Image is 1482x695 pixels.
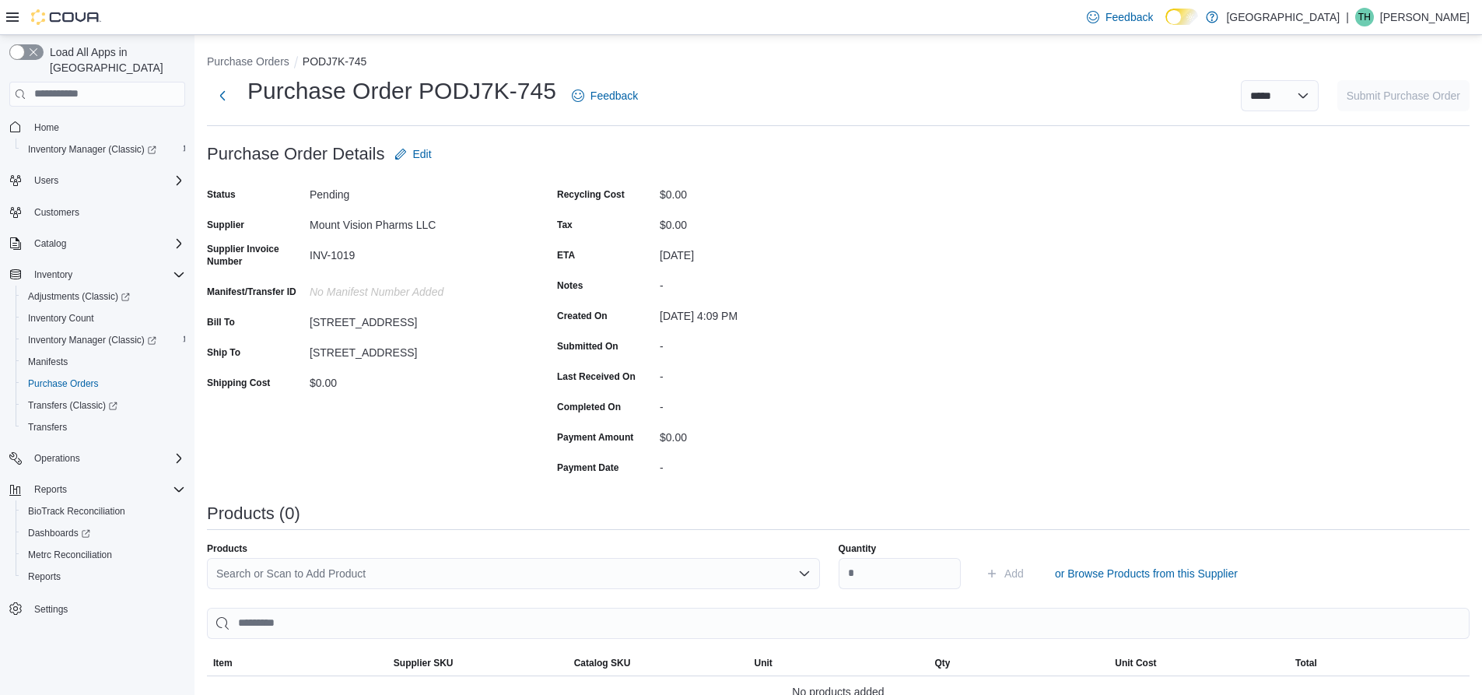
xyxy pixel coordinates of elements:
button: Metrc Reconciliation [16,544,191,566]
div: Mount Vision Pharms LLC [310,212,518,231]
div: Pending [310,182,518,201]
label: Bill To [207,316,235,328]
span: Catalog SKU [574,657,631,669]
div: INV-1019 [310,243,518,262]
span: Reports [22,567,185,586]
span: Inventory Manager (Classic) [28,334,156,346]
span: Item [213,657,233,669]
span: Qty [934,657,950,669]
span: Metrc Reconciliation [22,546,185,564]
span: Add [1004,566,1024,581]
span: Inventory Count [22,309,185,328]
div: [DATE] [660,243,868,262]
span: Settings [28,598,185,618]
div: - [660,455,868,474]
h3: Purchase Order Details [207,145,385,163]
label: Completed On [557,401,621,413]
button: Users [28,171,65,190]
a: Adjustments (Classic) [16,286,191,307]
button: Users [3,170,191,191]
button: Transfers [16,416,191,438]
span: Settings [34,603,68,616]
p: | [1346,8,1349,26]
span: Inventory [28,265,185,284]
a: Manifests [22,353,74,371]
span: Inventory Count [28,312,94,325]
div: No Manifest Number added [310,279,518,298]
a: Inventory Manager (Classic) [16,139,191,160]
span: Home [34,121,59,134]
span: Adjustments (Classic) [22,287,185,306]
a: Inventory Manager (Classic) [16,329,191,351]
span: Submit Purchase Order [1347,88,1460,104]
label: Supplier Invoice Number [207,243,303,268]
label: Manifest/Transfer ID [207,286,296,298]
span: Purchase Orders [28,377,99,390]
label: Tax [557,219,573,231]
button: Manifests [16,351,191,373]
span: Transfers (Classic) [22,396,185,415]
span: Reports [34,483,67,496]
span: Customers [28,202,185,222]
button: Settings [3,597,191,620]
label: ETA [557,249,575,262]
div: Tom Hayden [1355,8,1374,26]
label: Ship To [207,346,240,359]
span: Unit Cost [1115,657,1156,669]
button: Reports [16,566,191,588]
span: Transfers (Classic) [28,399,117,412]
span: Supplier SKU [394,657,454,669]
span: Transfers [28,421,67,433]
nav: Complex example [9,110,185,661]
button: Open list of options [798,567,811,580]
a: Dashboards [16,522,191,544]
button: Total [1289,651,1470,676]
span: Manifests [22,353,185,371]
label: Status [207,188,236,201]
label: Payment Date [557,462,618,474]
button: BioTrack Reconciliation [16,500,191,522]
nav: An example of EuiBreadcrumbs [207,54,1470,72]
label: Notes [557,279,583,292]
label: Quantity [839,542,877,555]
button: Catalog SKU [568,651,748,676]
div: - [660,395,868,413]
span: Inventory Manager (Classic) [22,331,185,349]
a: Settings [28,600,74,619]
span: Feedback [1105,9,1153,25]
span: Catalog [28,234,185,253]
span: Home [28,118,185,137]
a: Customers [28,203,86,222]
button: Inventory [28,265,79,284]
span: Operations [34,452,80,465]
button: Inventory Count [16,307,191,329]
a: Transfers (Classic) [22,396,124,415]
h3: Products (0) [207,504,300,523]
span: Manifests [28,356,68,368]
span: Reports [28,570,61,583]
button: Add [979,558,1030,589]
a: Feedback [566,80,644,111]
label: Last Received On [557,370,636,383]
button: Operations [3,448,191,469]
button: Item [207,651,387,676]
button: Operations [28,449,86,468]
span: or Browse Products from this Supplier [1055,566,1238,581]
label: Recycling Cost [557,188,625,201]
button: Qty [928,651,1109,676]
span: Load All Apps in [GEOGRAPHIC_DATA] [44,44,185,75]
button: Home [3,116,191,139]
a: Adjustments (Classic) [22,287,136,306]
button: PODJ7K-745 [303,55,366,68]
span: Unit [755,657,773,669]
div: $0.00 [660,212,868,231]
span: Operations [28,449,185,468]
label: Submitted On [557,340,618,353]
div: [STREET_ADDRESS] [310,310,518,328]
a: Transfers (Classic) [16,395,191,416]
span: Adjustments (Classic) [28,290,130,303]
a: Inventory Count [22,309,100,328]
span: Feedback [590,88,638,104]
button: Purchase Orders [16,373,191,395]
span: Edit [413,146,432,162]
